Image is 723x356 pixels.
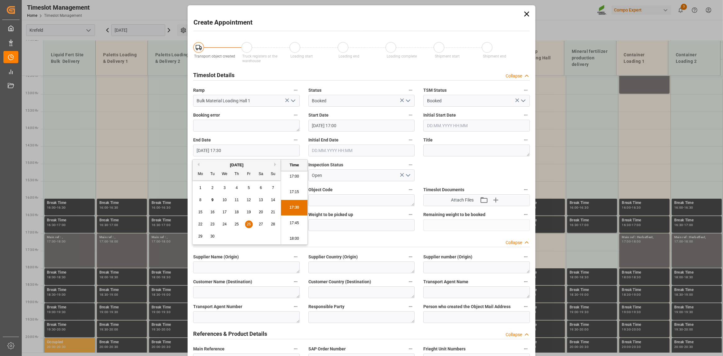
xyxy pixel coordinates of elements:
span: 3 [224,186,226,190]
button: Booking error [292,111,300,119]
span: TSM Status [423,87,447,94]
span: 4 [236,186,238,190]
li: 17:00 [281,169,307,184]
li: 17:15 [281,184,307,200]
span: 22 [198,222,202,226]
span: Transport object created [194,54,235,58]
div: Choose Wednesday, September 17th, 2025 [221,208,229,216]
button: Inspection Status [407,161,415,169]
input: DD.MM.YYYY HH:MM [308,145,415,156]
span: 11 [234,198,239,202]
div: Choose Friday, September 26th, 2025 [245,220,253,228]
span: 15 [198,210,202,214]
div: Choose Sunday, September 28th, 2025 [269,220,277,228]
div: Time [283,162,306,168]
span: Attach Files [451,197,474,203]
button: Supplier number (Origin) [522,253,530,261]
button: open menu [288,96,297,106]
div: Choose Thursday, September 25th, 2025 [233,220,241,228]
button: Person who created the Object Mail Address [522,303,530,311]
div: Choose Tuesday, September 9th, 2025 [209,196,216,204]
span: 23 [210,222,214,226]
span: 28 [271,222,275,226]
div: Choose Sunday, September 14th, 2025 [269,196,277,204]
div: Collapse [506,331,522,338]
span: Truck registers at the warehouse [242,54,277,63]
button: Status [407,86,415,94]
span: 17 [222,210,226,214]
div: Mo [197,170,204,178]
div: Choose Thursday, September 4th, 2025 [233,184,241,192]
input: Type to search/select [193,95,300,107]
span: Start Date [308,112,329,118]
span: Weight to be picked up [308,211,353,218]
span: Supplier Name (Origin) [193,254,239,260]
span: Transport Agent Name [423,279,468,285]
span: Customer Name (Destination) [193,279,252,285]
div: Collapse [506,239,522,246]
span: Object Code [308,187,333,193]
div: Choose Tuesday, September 23rd, 2025 [209,220,216,228]
div: Tu [209,170,216,178]
span: Initial End Date [308,137,339,143]
span: 30 [210,234,214,238]
button: open menu [403,171,412,180]
span: 10 [222,198,226,202]
h2: Create Appointment [193,18,252,28]
h2: Timeslot Details [193,71,234,79]
input: DD.MM.YYYY HH:MM [423,120,530,132]
span: Status [308,87,321,94]
span: 16 [210,210,214,214]
span: 20 [259,210,263,214]
span: 27 [259,222,263,226]
span: 12 [247,198,251,202]
button: open menu [518,96,527,106]
div: Choose Tuesday, September 30th, 2025 [209,233,216,240]
span: 7 [272,186,274,190]
button: SAP Order Number [407,345,415,353]
span: 19 [247,210,251,214]
span: Loading complete [387,54,417,58]
button: Remaining weight to be booked [522,210,530,219]
span: 29 [198,234,202,238]
div: Collapse [506,73,522,79]
div: [DATE] [193,162,281,168]
button: Start Date [407,111,415,119]
div: Choose Tuesday, September 2nd, 2025 [209,184,216,192]
div: Choose Wednesday, September 24th, 2025 [221,220,229,228]
span: Remaining weight to be booked [423,211,485,218]
div: Choose Monday, September 29th, 2025 [197,233,204,240]
button: Frieght Unit Numbers [522,345,530,353]
span: Inspection Status [308,162,343,168]
span: Responsible Party [308,303,344,310]
button: Transport Agent Number [292,303,300,311]
button: Ramp [292,86,300,94]
button: Initial Start Date [522,111,530,119]
button: Weight to be picked up [407,210,415,219]
span: 26 [247,222,251,226]
div: Choose Thursday, September 11th, 2025 [233,196,241,204]
div: Choose Wednesday, September 3rd, 2025 [221,184,229,192]
span: 24 [222,222,226,226]
span: Loading end [339,54,359,58]
div: Sa [257,170,265,178]
div: Th [233,170,241,178]
span: 18 [234,210,239,214]
div: Choose Saturday, September 6th, 2025 [257,184,265,192]
div: Choose Monday, September 15th, 2025 [197,208,204,216]
span: Supplier Country (Origin) [308,254,358,260]
button: Main Reference [292,345,300,353]
span: 25 [234,222,239,226]
span: Title [423,137,433,143]
li: 18:00 [281,231,307,247]
span: Shipment end [483,54,506,58]
div: Choose Wednesday, September 10th, 2025 [221,196,229,204]
div: Choose Monday, September 8th, 2025 [197,196,204,204]
div: Choose Monday, September 22nd, 2025 [197,220,204,228]
button: Title [522,136,530,144]
div: We [221,170,229,178]
span: Shipment start [435,54,460,58]
span: Main Reference [193,346,225,352]
input: DD.MM.YYYY HH:MM [193,145,300,156]
div: Choose Monday, September 1st, 2025 [197,184,204,192]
